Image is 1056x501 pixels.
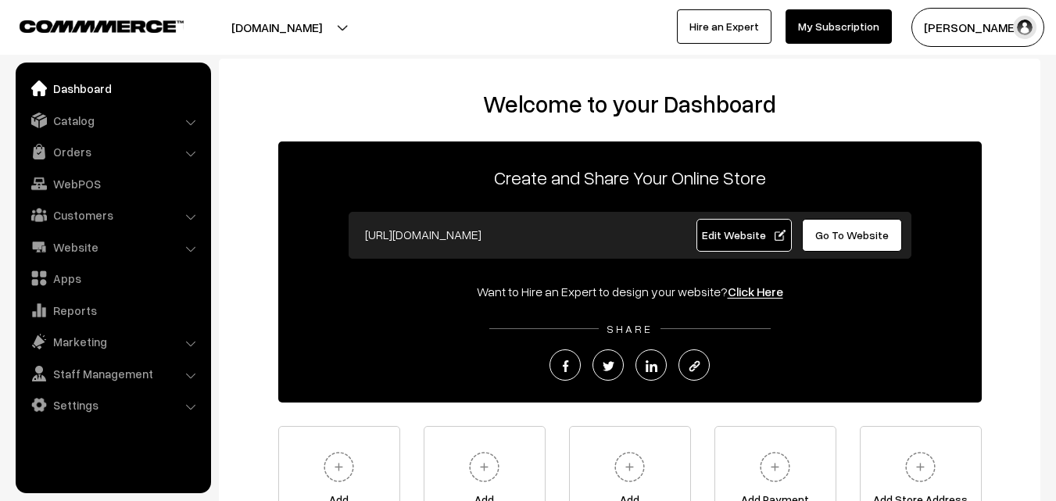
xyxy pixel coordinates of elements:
img: plus.svg [463,446,506,488]
a: WebPOS [20,170,206,198]
h2: Welcome to your Dashboard [234,90,1025,118]
a: Hire an Expert [677,9,771,44]
a: Catalog [20,106,206,134]
span: Edit Website [702,228,786,242]
img: COMMMERCE [20,20,184,32]
a: Website [20,233,206,261]
img: plus.svg [754,446,796,488]
a: Apps [20,264,206,292]
img: user [1013,16,1036,39]
button: [PERSON_NAME] [911,8,1044,47]
div: Want to Hire an Expert to design your website? [278,282,982,301]
a: Dashboard [20,74,206,102]
a: Reports [20,296,206,324]
img: plus.svg [608,446,651,488]
a: Orders [20,138,206,166]
span: SHARE [599,322,660,335]
a: COMMMERCE [20,16,156,34]
a: Click Here [728,284,783,299]
img: plus.svg [317,446,360,488]
img: plus.svg [899,446,942,488]
a: Marketing [20,327,206,356]
a: Go To Website [802,219,903,252]
a: Settings [20,391,206,419]
a: Edit Website [696,219,792,252]
span: Go To Website [815,228,889,242]
a: My Subscription [786,9,892,44]
p: Create and Share Your Online Store [278,163,982,191]
a: Staff Management [20,360,206,388]
a: Customers [20,201,206,229]
button: [DOMAIN_NAME] [177,8,377,47]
